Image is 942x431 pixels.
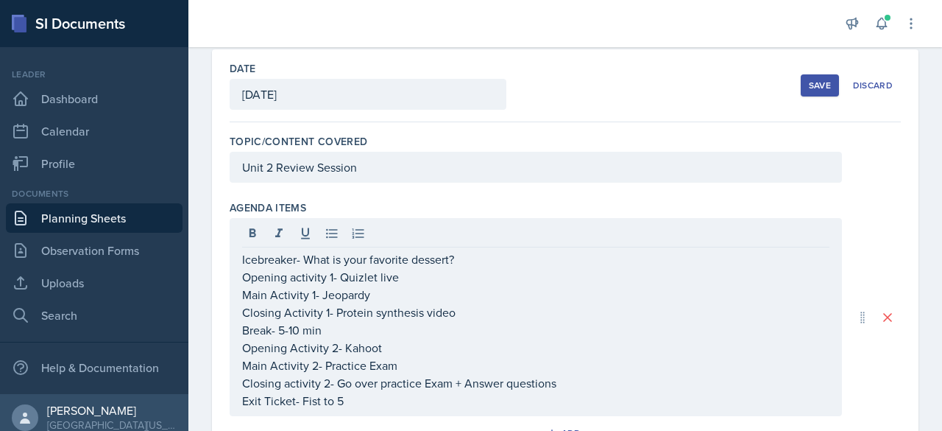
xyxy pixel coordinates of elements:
p: Main Activity 1- Jeopardy [242,286,829,304]
button: Discard [845,74,901,97]
p: Closing activity 2- Go over practice Exam + Answer questions [242,374,829,392]
p: Main Activity 2- Practice Exam [242,357,829,374]
p: Icebreaker- What is your favorite dessert? [242,250,829,268]
p: Opening Activity 2- Kahoot [242,339,829,357]
a: Calendar [6,116,183,146]
p: Opening activity 1- Quizlet live [242,268,829,286]
a: Profile [6,149,183,178]
p: Break- 5-10 min [242,321,829,339]
div: Discard [853,80,893,91]
p: Exit Ticket- Fist to 5 [242,392,829,410]
a: Search [6,301,183,330]
a: Dashboard [6,84,183,113]
label: Topic/Content Covered [230,134,367,149]
div: Save [809,80,831,91]
div: Leader [6,68,183,81]
button: Save [801,74,839,97]
p: Closing Activity 1- Protein synthesis video [242,304,829,321]
div: Documents [6,187,183,200]
div: Help & Documentation [6,353,183,382]
p: Unit 2 Review Session [242,158,829,176]
a: Uploads [6,268,183,298]
div: [PERSON_NAME] [47,403,177,418]
a: Observation Forms [6,236,183,265]
a: Planning Sheets [6,203,183,233]
label: Date [230,61,255,76]
label: Agenda items [230,200,306,215]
